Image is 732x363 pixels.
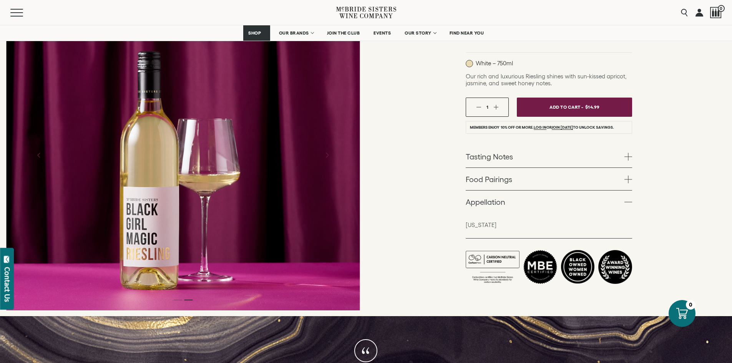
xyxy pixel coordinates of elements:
li: Page dot 2 [184,300,193,300]
span: $14.99 [585,101,600,113]
a: Log in [534,125,546,130]
a: OUR STORY [400,25,441,41]
span: SHOP [248,30,261,36]
button: Add To Cart - $14.99 [517,98,632,117]
button: Previous [29,145,49,165]
a: FIND NEAR YOU [445,25,489,41]
p: White – 750ml [466,60,513,67]
span: OUR STORY [405,30,432,36]
a: join [DATE] [552,125,573,130]
a: Appellation [466,191,632,213]
li: Members enjoy 10% off or more. or to unlock savings. [466,121,632,134]
a: Food Pairings [466,168,632,190]
a: SHOP [243,25,270,41]
span: Our rich and luxurious Riesling shines with sun-kissed apricot, jasmine, and sweet honey notes. [466,73,627,86]
span: FIND NEAR YOU [450,30,484,36]
span: Add To Cart - [549,101,583,113]
span: JOIN THE CLUB [327,30,360,36]
a: Tasting Notes [466,145,632,167]
div: 0 [686,300,695,310]
span: OUR BRANDS [279,30,309,36]
span: EVENTS [373,30,391,36]
li: Page dot 1 [173,300,182,300]
a: OUR BRANDS [274,25,318,41]
button: Mobile Menu Trigger [10,9,38,17]
div: Contact Us [3,267,11,302]
span: 1 [486,104,488,109]
a: EVENTS [368,25,396,41]
p: [US_STATE] [466,221,632,229]
a: JOIN THE CLUB [322,25,365,41]
span: 0 [718,5,725,12]
button: Next [317,145,337,165]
